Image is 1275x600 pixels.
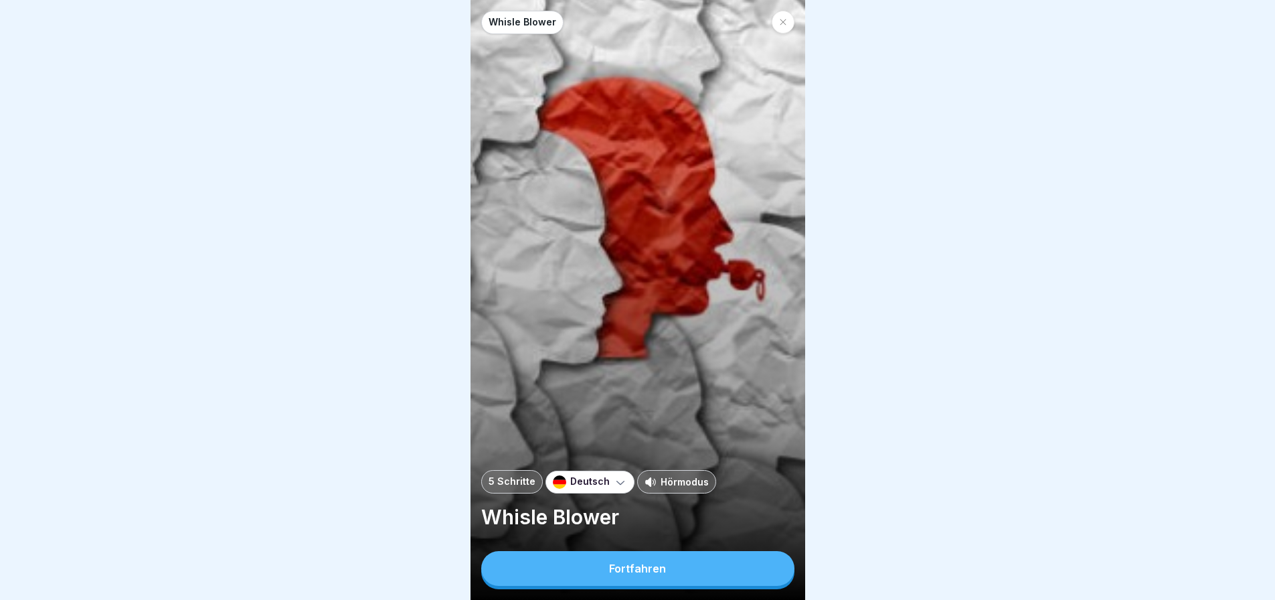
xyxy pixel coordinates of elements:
p: Hörmodus [661,475,709,489]
img: de.svg [553,475,566,489]
p: Deutsch [570,476,610,487]
div: Fortfahren [609,562,666,575]
p: Whisle Blower [481,504,794,530]
p: Whisle Blower [489,17,556,28]
button: Fortfahren [481,551,794,586]
p: 5 Schritte [489,476,535,487]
